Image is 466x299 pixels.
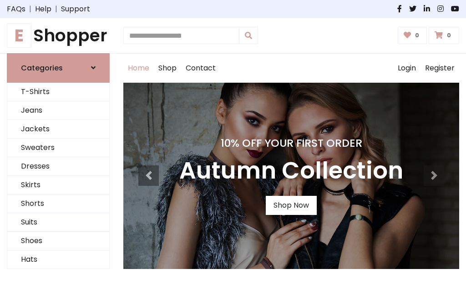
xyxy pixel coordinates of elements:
a: Jeans [7,101,109,120]
h3: Autumn Collection [179,157,403,185]
a: EShopper [7,25,110,46]
a: Home [123,54,154,83]
a: 0 [429,27,459,44]
a: Dresses [7,157,109,176]
h6: Categories [21,64,63,72]
a: Jackets [7,120,109,139]
a: Suits [7,213,109,232]
a: Shop [154,54,181,83]
a: Support [61,4,90,15]
a: FAQs [7,4,25,15]
span: E [7,23,31,48]
a: Sweaters [7,139,109,157]
h4: 10% Off Your First Order [179,137,403,149]
a: Login [393,54,420,83]
a: Shop Now [266,196,317,215]
a: T-Shirts [7,83,109,101]
a: Contact [181,54,220,83]
a: 0 [398,27,427,44]
span: 0 [445,31,453,40]
span: 0 [413,31,421,40]
span: | [51,4,61,15]
a: Help [35,4,51,15]
a: Register [420,54,459,83]
span: | [25,4,35,15]
a: Hats [7,250,109,269]
a: Skirts [7,176,109,194]
a: Shorts [7,194,109,213]
a: Categories [7,53,110,83]
h1: Shopper [7,25,110,46]
a: Shoes [7,232,109,250]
